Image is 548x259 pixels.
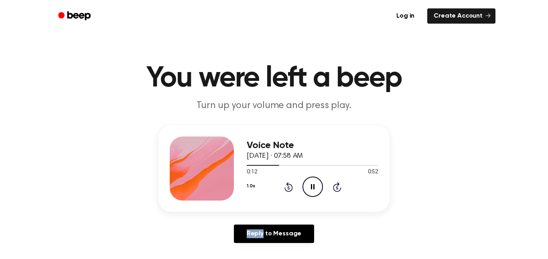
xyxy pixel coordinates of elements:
[247,179,255,193] button: 1.0x
[69,64,479,93] h1: You were left a beep
[247,153,303,160] span: [DATE] · 07:58 AM
[388,7,422,25] a: Log in
[234,225,314,243] a: Reply to Message
[368,168,378,177] span: 0:52
[247,168,257,177] span: 0:12
[247,140,378,151] h3: Voice Note
[120,99,428,112] p: Turn up your volume and press play.
[53,8,98,24] a: Beep
[427,8,495,24] a: Create Account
